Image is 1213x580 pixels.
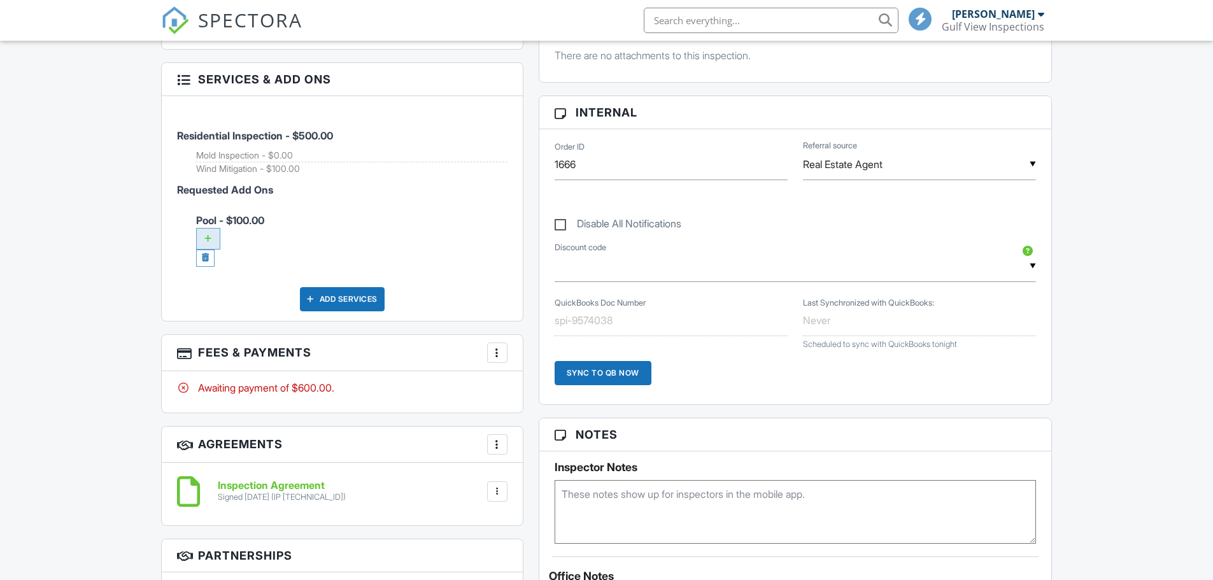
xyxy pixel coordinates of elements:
[942,20,1044,33] div: Gulf View Inspections
[539,418,1052,451] h3: Notes
[555,218,681,234] label: Disable All Notifications
[218,480,346,502] a: Inspection Agreement Signed [DATE] (IP [TECHNICAL_ID])
[162,539,523,572] h3: Partnerships
[198,6,302,33] span: SPECTORA
[218,492,346,502] div: Signed [DATE] (IP [TECHNICAL_ID])
[177,381,507,395] div: Awaiting payment of $600.00.
[196,162,507,175] li: Add on: Wind Mitigation
[177,106,507,185] li: Service: Residential Inspection
[555,48,1037,62] p: There are no attachments to this inspection.
[555,297,646,309] label: QuickBooks Doc Number
[177,185,507,196] h6: Requested Add Ons
[803,140,857,152] label: Referral source
[177,129,333,142] span: Residential Inspection - $500.00
[196,149,507,162] li: Add on: Mold Inspection
[952,8,1035,20] div: [PERSON_NAME]
[161,17,302,44] a: SPECTORA
[196,214,507,262] span: Pool - $100.00
[555,141,585,153] label: Order ID
[161,6,189,34] img: The Best Home Inspection Software - Spectora
[162,427,523,463] h3: Agreements
[555,361,651,385] div: Sync to QB Now
[162,63,523,96] h3: Services & Add ons
[803,297,934,309] label: Last Synchronized with QuickBooks:
[300,287,385,311] div: Add Services
[218,480,346,492] h6: Inspection Agreement
[803,339,957,349] span: Scheduled to sync with QuickBooks tonight
[555,461,1037,474] h5: Inspector Notes
[555,242,606,253] label: Discount code
[539,96,1052,129] h3: Internal
[162,335,523,371] h3: Fees & Payments
[644,8,898,33] input: Search everything...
